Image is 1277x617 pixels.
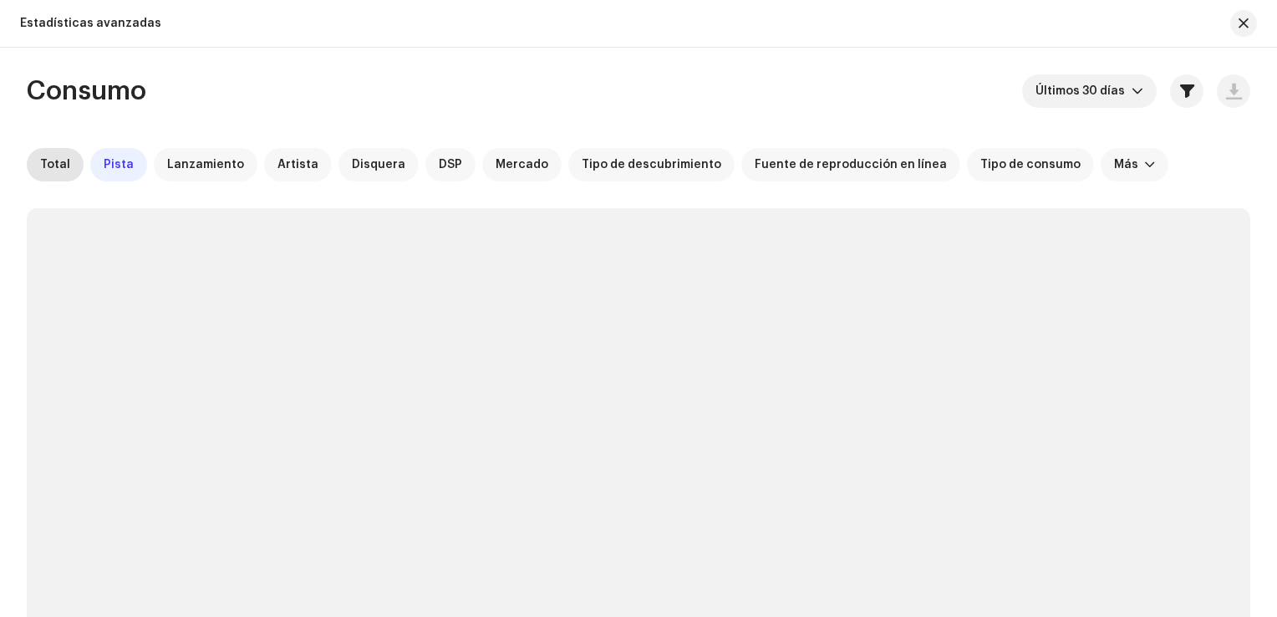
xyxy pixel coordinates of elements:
div: Más [1114,158,1138,171]
span: Tipo de consumo [980,158,1081,171]
div: dropdown trigger [1132,74,1143,108]
span: Fuente de reproducción en línea [755,158,947,171]
span: Últimos 30 días [1035,74,1132,108]
span: Tipo de descubrimiento [582,158,721,171]
span: DSP [439,158,462,171]
span: Disquera [352,158,405,171]
span: Mercado [496,158,548,171]
span: Artista [277,158,318,171]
